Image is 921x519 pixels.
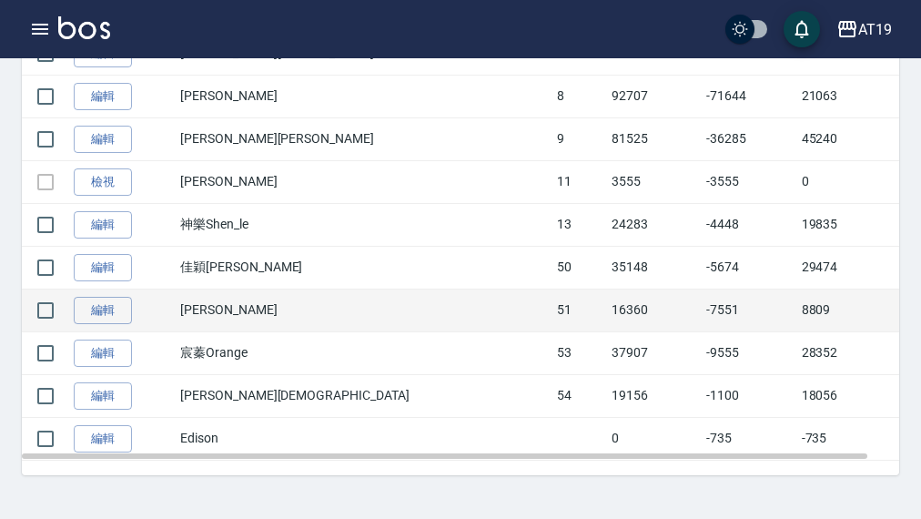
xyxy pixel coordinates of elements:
[176,117,552,160] td: [PERSON_NAME][PERSON_NAME]
[607,374,702,417] td: 19156
[702,203,796,246] td: -4448
[176,331,552,374] td: 宸蓁Orange
[176,289,552,331] td: [PERSON_NAME]
[858,18,892,41] div: AT19
[607,289,702,331] td: 16360
[552,374,607,417] td: 54
[74,340,132,368] a: 編輯
[58,16,110,39] img: Logo
[784,11,820,47] button: save
[702,246,796,289] td: -5674
[74,297,132,325] a: 編輯
[607,160,702,203] td: 3555
[74,126,132,154] a: 編輯
[607,203,702,246] td: 24283
[176,203,552,246] td: 神樂Shen_le
[552,246,607,289] td: 50
[552,289,607,331] td: 51
[74,168,132,197] a: 檢視
[702,417,796,460] td: -735
[74,254,132,282] a: 編輯
[74,382,132,411] a: 編輯
[74,211,132,239] a: 編輯
[176,246,552,289] td: 佳穎[PERSON_NAME]
[176,417,552,460] td: Edison
[552,203,607,246] td: 13
[702,374,796,417] td: -1100
[176,374,552,417] td: [PERSON_NAME][DEMOGRAPHIC_DATA]
[176,160,552,203] td: [PERSON_NAME]
[74,425,132,453] a: 編輯
[607,117,702,160] td: 81525
[607,331,702,374] td: 37907
[702,75,796,117] td: -71644
[702,289,796,331] td: -7551
[702,160,796,203] td: -3555
[702,331,796,374] td: -9555
[552,75,607,117] td: 8
[552,331,607,374] td: 53
[552,117,607,160] td: 9
[74,83,132,111] a: 編輯
[607,417,702,460] td: 0
[702,117,796,160] td: -36285
[176,75,552,117] td: [PERSON_NAME]
[607,75,702,117] td: 92707
[607,246,702,289] td: 35148
[829,11,899,48] button: AT19
[552,160,607,203] td: 11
